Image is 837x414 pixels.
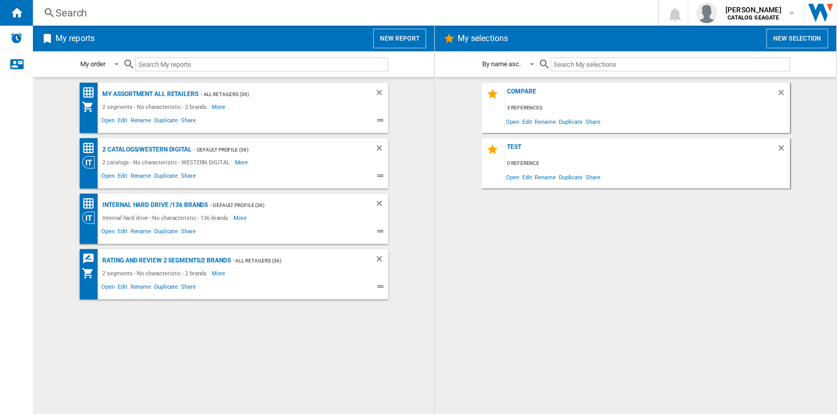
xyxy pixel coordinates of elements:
[373,29,426,48] button: New report
[82,86,100,99] div: Price Matrix
[82,212,100,224] div: Category View
[235,156,250,168] span: More
[82,253,100,266] div: REVIEWS Matrix
[521,115,534,128] span: Edit
[456,29,510,48] h2: My selections
[82,197,100,210] div: Price Matrix
[116,227,129,239] span: Edit
[116,171,129,183] span: Edit
[81,60,105,68] div: My order
[116,282,129,294] span: Edit
[505,143,777,157] div: test
[375,143,388,156] div: Delete
[179,171,197,183] span: Share
[82,142,100,155] div: Price Matrix
[82,267,100,279] div: My Assortment
[100,267,212,279] div: 2 segments - No characteristic - 2 brands
[153,171,179,183] span: Duplicate
[697,3,717,23] img: profile.jpg
[777,88,790,102] div: Delete
[179,227,197,239] span: Share
[100,254,231,267] div: Rating and Review 2 segments/2 brands
[129,116,153,128] span: Rename
[208,199,354,212] div: - Default profile (36)
[521,170,534,184] span: Edit
[728,14,779,21] b: CATALOG SEAGATE
[56,6,631,20] div: Search
[100,171,117,183] span: Open
[82,101,100,113] div: My Assortment
[192,143,354,156] div: - Default profile (36)
[505,157,790,170] div: 0 reference
[375,254,388,267] div: Delete
[534,170,557,184] span: Rename
[135,58,388,71] input: Search My reports
[129,282,153,294] span: Rename
[551,58,790,71] input: Search My selections
[179,116,197,128] span: Share
[82,156,100,168] div: Category View
[100,199,208,212] div: Internal hard drive /136 brands
[375,199,388,212] div: Delete
[212,267,227,279] span: More
[557,170,584,184] span: Duplicate
[505,102,790,115] div: 3 references
[483,60,521,68] div: By name asc.
[212,101,227,113] span: More
[153,116,179,128] span: Duplicate
[198,88,354,101] div: - All Retailers (36)
[116,116,129,128] span: Edit
[534,115,557,128] span: Rename
[231,254,354,267] div: - All Retailers (36)
[10,32,23,44] img: alerts-logo.svg
[777,143,790,157] div: Delete
[584,170,602,184] span: Share
[129,171,153,183] span: Rename
[153,227,179,239] span: Duplicate
[129,227,153,239] span: Rename
[100,101,212,113] div: 2 segments - No characteristic - 2 brands
[153,282,179,294] span: Duplicate
[100,227,117,239] span: Open
[100,156,235,168] div: 2 catalogs - No characteristic - WESTERN DIGITAL
[584,115,602,128] span: Share
[375,88,388,101] div: Delete
[233,212,248,224] span: More
[100,212,234,224] div: Internal hard drive - No characteristic - 136 brands
[725,5,781,15] span: [PERSON_NAME]
[505,170,521,184] span: Open
[557,115,584,128] span: Duplicate
[505,115,521,128] span: Open
[100,282,117,294] span: Open
[100,88,198,101] div: My Assortment All retailers
[100,116,117,128] span: Open
[767,29,828,48] button: New selection
[53,29,97,48] h2: My reports
[179,282,197,294] span: Share
[505,88,777,102] div: compare
[100,143,192,156] div: 2 catalogs/WESTERN DIGITAL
